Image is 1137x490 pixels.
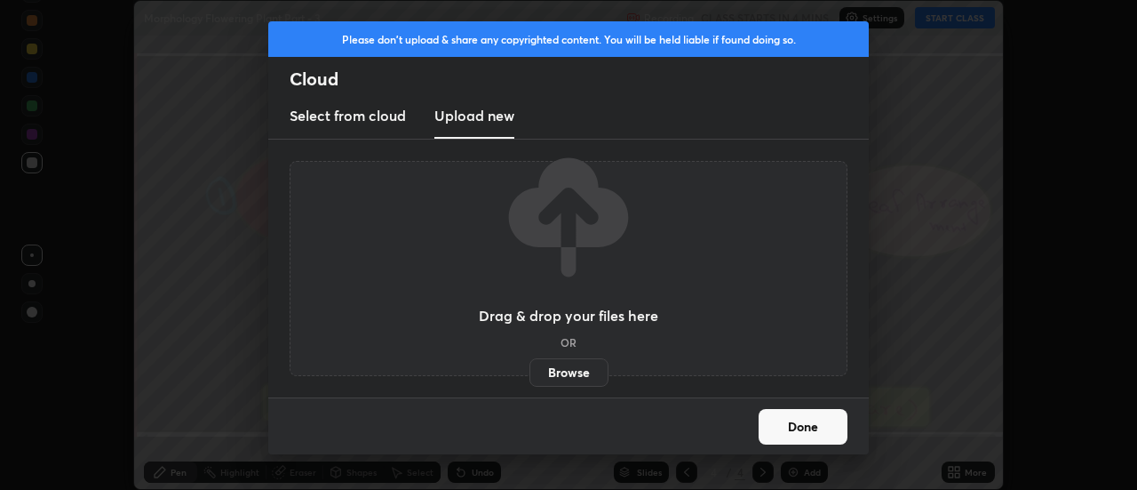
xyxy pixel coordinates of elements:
[290,105,406,126] h3: Select from cloud
[759,409,847,445] button: Done
[290,68,869,91] h2: Cloud
[434,105,514,126] h3: Upload new
[268,21,869,57] div: Please don't upload & share any copyrighted content. You will be held liable if found doing so.
[561,337,576,348] h5: OR
[479,309,658,323] h3: Drag & drop your files here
